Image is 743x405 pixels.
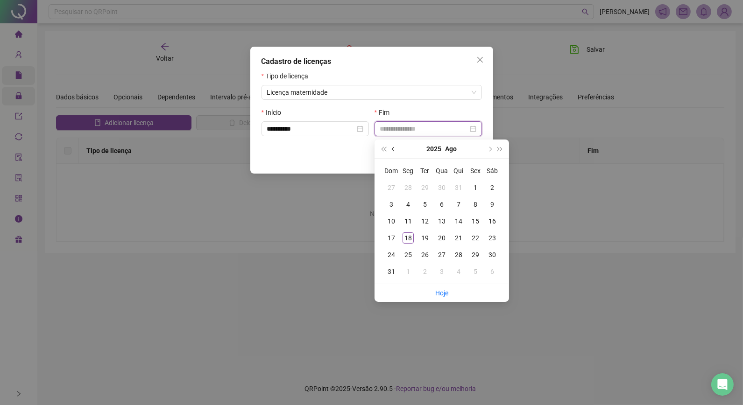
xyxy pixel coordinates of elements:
[262,71,314,81] label: Tipo de licença
[386,249,397,260] div: 24
[450,213,467,230] td: 2025-08-14
[453,216,464,227] div: 14
[417,230,433,246] td: 2025-08-19
[484,162,501,179] th: Sáb
[433,196,450,213] td: 2025-08-06
[400,230,417,246] td: 2025-08-18
[487,249,498,260] div: 30
[436,216,447,227] div: 13
[470,216,481,227] div: 15
[436,232,447,244] div: 20
[419,199,431,210] div: 5
[383,230,400,246] td: 2025-08-17
[436,199,447,210] div: 6
[450,196,467,213] td: 2025-08-07
[470,182,481,193] div: 1
[453,182,464,193] div: 31
[476,56,484,63] span: close
[436,249,447,260] div: 27
[450,179,467,196] td: 2025-07-31
[417,162,433,179] th: Ter
[262,107,287,118] label: Início
[467,213,484,230] td: 2025-08-15
[389,140,399,158] button: prev-year
[435,289,448,297] a: Hoje
[400,179,417,196] td: 2025-07-28
[267,85,476,99] span: Licença maternidade
[453,266,464,277] div: 4
[383,213,400,230] td: 2025-08-10
[403,249,414,260] div: 25
[386,199,397,210] div: 3
[417,179,433,196] td: 2025-07-29
[467,263,484,280] td: 2025-09-05
[473,52,488,67] button: Close
[433,179,450,196] td: 2025-07-30
[467,179,484,196] td: 2025-08-01
[383,196,400,213] td: 2025-08-03
[386,182,397,193] div: 27
[487,266,498,277] div: 6
[427,140,442,158] button: year panel
[419,232,431,244] div: 19
[484,213,501,230] td: 2025-08-16
[400,162,417,179] th: Seg
[419,182,431,193] div: 29
[386,266,397,277] div: 31
[400,213,417,230] td: 2025-08-11
[484,230,501,246] td: 2025-08-23
[419,266,431,277] div: 2
[417,213,433,230] td: 2025-08-12
[386,216,397,227] div: 10
[400,246,417,263] td: 2025-08-25
[487,232,498,244] div: 23
[487,182,498,193] div: 2
[400,196,417,213] td: 2025-08-04
[403,182,414,193] div: 28
[383,246,400,263] td: 2025-08-24
[386,232,397,244] div: 17
[484,246,501,263] td: 2025-08-30
[433,230,450,246] td: 2025-08-20
[378,140,389,158] button: super-prev-year
[403,266,414,277] div: 1
[419,249,431,260] div: 26
[419,216,431,227] div: 12
[470,249,481,260] div: 29
[433,162,450,179] th: Qua
[450,263,467,280] td: 2025-09-04
[383,179,400,196] td: 2025-07-27
[470,232,481,244] div: 22
[403,232,414,244] div: 18
[433,213,450,230] td: 2025-08-13
[467,196,484,213] td: 2025-08-08
[400,263,417,280] td: 2025-09-01
[467,230,484,246] td: 2025-08-22
[417,196,433,213] td: 2025-08-05
[484,196,501,213] td: 2025-08-09
[446,140,457,158] button: month panel
[470,199,481,210] div: 8
[383,162,400,179] th: Dom
[450,230,467,246] td: 2025-08-21
[383,263,400,280] td: 2025-08-31
[450,246,467,263] td: 2025-08-28
[711,373,734,396] div: Open Intercom Messenger
[262,56,482,67] div: Cadastro de licenças
[467,162,484,179] th: Sex
[417,246,433,263] td: 2025-08-26
[403,199,414,210] div: 4
[436,266,447,277] div: 3
[433,246,450,263] td: 2025-08-27
[487,199,498,210] div: 9
[453,249,464,260] div: 28
[484,263,501,280] td: 2025-09-06
[450,162,467,179] th: Qui
[403,216,414,227] div: 11
[470,266,481,277] div: 5
[433,263,450,280] td: 2025-09-03
[484,179,501,196] td: 2025-08-02
[487,216,498,227] div: 16
[453,232,464,244] div: 21
[375,107,396,118] label: Fim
